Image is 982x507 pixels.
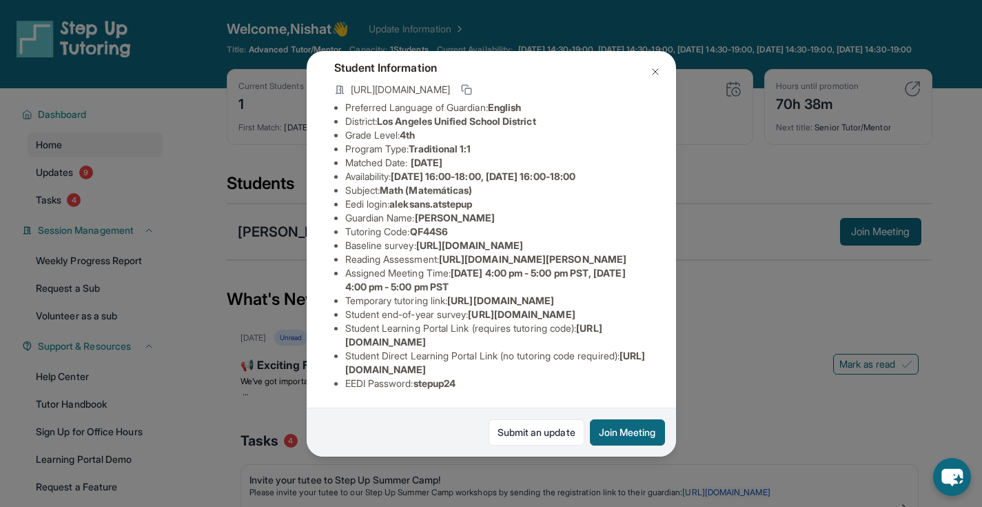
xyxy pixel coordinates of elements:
[391,170,575,182] span: [DATE] 16:00-18:00, [DATE] 16:00-18:00
[345,294,648,308] li: Temporary tutoring link :
[415,212,495,223] span: [PERSON_NAME]
[489,419,584,446] a: Submit an update
[345,349,648,377] li: Student Direct Learning Portal Link (no tutoring code required) :
[345,211,648,225] li: Guardian Name :
[351,83,450,97] span: [URL][DOMAIN_NAME]
[345,183,648,197] li: Subject :
[345,239,648,252] li: Baseline survey :
[345,142,648,156] li: Program Type:
[413,377,456,389] span: stepup24
[345,266,648,294] li: Assigned Meeting Time :
[345,101,648,115] li: Preferred Language of Guardian:
[345,377,648,390] li: EEDI Password :
[334,59,648,76] h4: Student Information
[389,198,472,210] span: aleksans.atstepup
[345,321,648,349] li: Student Learning Portal Link (requires tutoring code) :
[411,157,442,168] span: [DATE]
[410,226,448,237] span: QF44S6
[439,253,626,265] span: [URL][DOMAIN_NAME][PERSON_NAME]
[488,101,522,113] span: English
[409,143,471,155] span: Traditional 1:1
[345,115,648,128] li: District:
[345,267,626,292] span: [DATE] 4:00 pm - 5:00 pm PST, [DATE] 4:00 pm - 5:00 pm PST
[377,115,535,127] span: Los Angeles Unified School District
[345,225,648,239] li: Tutoring Code :
[416,239,523,251] span: [URL][DOMAIN_NAME]
[447,295,554,306] span: [URL][DOMAIN_NAME]
[458,81,475,98] button: Copy link
[345,156,648,170] li: Matched Date:
[345,197,648,211] li: Eedi login :
[650,66,661,77] img: Close Icon
[345,128,648,142] li: Grade Level:
[345,308,648,321] li: Student end-of-year survey :
[590,419,665,446] button: Join Meeting
[345,252,648,266] li: Reading Assessment :
[400,129,415,141] span: 4th
[345,170,648,183] li: Availability:
[933,458,971,496] button: chat-button
[468,308,575,320] span: [URL][DOMAIN_NAME]
[380,184,472,196] span: Math (Matemáticas)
